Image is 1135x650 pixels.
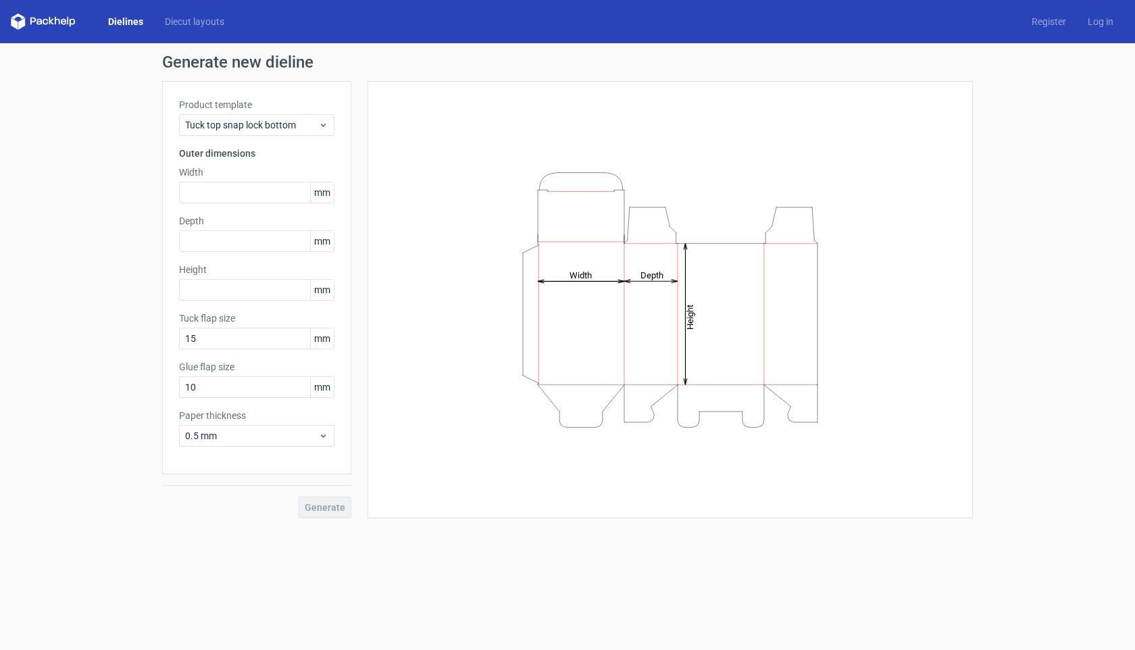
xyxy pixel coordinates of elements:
[154,15,235,28] a: Diecut layouts
[310,231,334,251] span: mm
[310,280,334,300] span: mm
[179,263,334,276] label: Height
[179,166,334,179] label: Width
[179,360,334,374] label: Glue flap size
[185,118,318,132] span: Tuck top snap lock bottom
[310,328,334,349] span: mm
[179,409,334,422] label: Paper thickness
[1021,15,1077,28] a: Register
[97,15,154,28] a: Dielines
[179,147,334,160] h3: Outer dimensions
[310,182,334,203] span: mm
[179,214,334,228] label: Depth
[179,311,334,325] label: Tuck flap size
[640,270,663,280] tspan: Depth
[570,270,592,280] tspan: Width
[310,377,334,397] span: mm
[162,54,973,70] h1: Generate new dieline
[1077,15,1124,28] a: Log in
[685,304,695,329] tspan: Height
[179,98,334,111] label: Product template
[185,429,318,443] span: 0.5 mm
